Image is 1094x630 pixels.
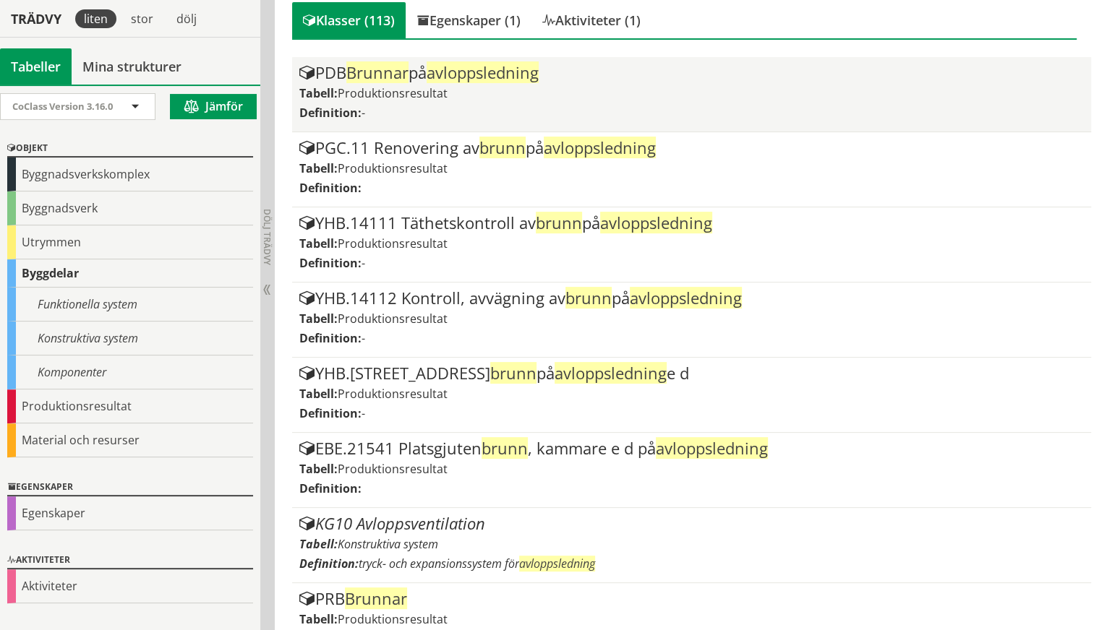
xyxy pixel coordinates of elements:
[338,311,448,327] span: Produktionsresultat
[75,9,116,28] div: liten
[299,215,1085,232] div: YHB.14111 Täthetskontroll av på
[338,236,448,251] span: Produktionsresultat
[122,9,162,28] div: stor
[346,61,409,83] span: Brunnar
[362,105,365,121] span: -
[7,259,253,288] div: Byggdelar
[299,85,338,101] label: Tabell:
[299,536,338,552] label: Tabell:
[299,255,362,271] label: Definition:
[490,362,537,384] span: brunn
[299,515,1085,532] div: KG10 Avloppsventilation
[482,437,528,459] span: brunn
[299,311,338,327] label: Tabell:
[7,423,253,457] div: Material och resurser
[299,365,1085,382] div: YHB.[STREET_ADDRESS] på e d
[299,461,338,477] label: Tabell:
[345,587,407,609] span: Brunnar
[261,209,273,265] span: Dölj trädvy
[299,290,1085,307] div: YHB.14112 Kontroll, avvägning av på
[338,386,448,402] span: Produktionsresultat
[555,362,667,384] span: avloppsledning
[7,157,253,191] div: Byggnadsverkskomplex
[630,287,742,308] span: avloppsledning
[536,212,582,233] span: brunn
[292,2,406,38] div: Klasser (113)
[338,611,448,627] span: Produktionsresultat
[299,480,362,496] label: Definition:
[362,255,365,271] span: -
[12,100,113,113] span: CoClass Version 3.16.0
[7,355,253,389] div: Komponenter
[519,556,595,571] span: avloppsledning
[338,461,448,477] span: Produktionsresultat
[299,64,1085,82] div: PDB på
[299,556,359,571] label: Definition:
[7,552,253,569] div: Aktiviteter
[7,288,253,322] div: Funktionella system
[479,137,526,158] span: brunn
[338,536,438,552] span: Konstruktiva system
[7,569,253,603] div: Aktiviteter
[7,496,253,530] div: Egenskaper
[427,61,539,83] span: avloppsledning
[299,139,1085,157] div: PGC.11 Renovering av på
[544,137,656,158] span: avloppsledning
[7,191,253,225] div: Byggnadsverk
[299,440,1085,457] div: EBE.21541 Platsgjuten , kammare e d på
[7,389,253,423] div: Produktionsresultat
[299,160,338,176] label: Tabell:
[299,330,362,346] label: Definition:
[299,386,338,402] label: Tabell:
[72,48,192,85] a: Mina strukturer
[299,236,338,251] label: Tabell:
[600,212,712,233] span: avloppsledning
[299,105,362,121] label: Definition:
[406,2,531,38] div: Egenskaper (1)
[299,180,362,196] label: Definition:
[565,287,612,308] span: brunn
[7,140,253,157] div: Objekt
[7,225,253,259] div: Utrymmen
[531,2,651,38] div: Aktiviteter (1)
[359,556,595,571] span: tryck- och expansionssystem för
[299,611,338,627] label: Tabell:
[168,9,205,28] div: dölj
[170,94,257,119] button: Jämför
[7,479,253,496] div: Egenskaper
[7,322,253,355] div: Konstruktiva system
[338,160,448,176] span: Produktionsresultat
[362,405,365,421] span: -
[299,405,362,421] label: Definition:
[299,590,1085,608] div: PRB
[338,85,448,101] span: Produktionsresultat
[3,11,69,27] div: Trädvy
[656,437,768,459] span: avloppsledning
[362,330,365,346] span: -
